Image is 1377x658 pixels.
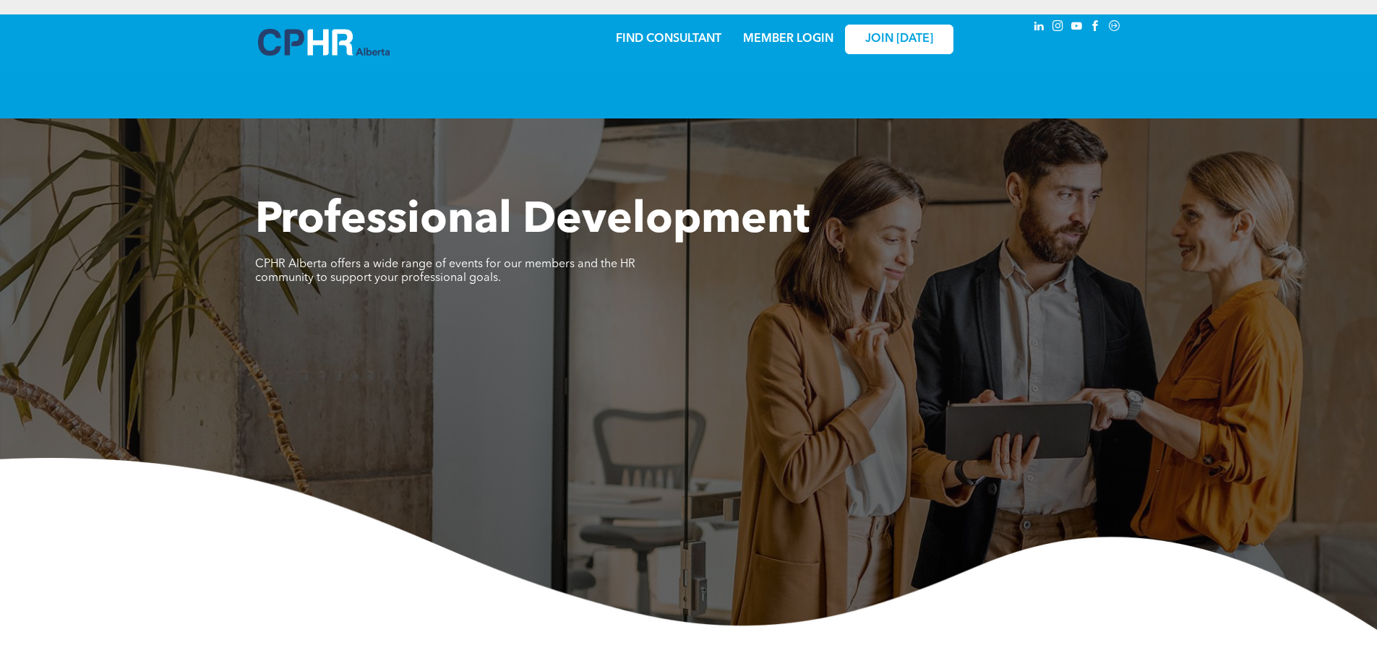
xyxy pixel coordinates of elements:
[255,199,810,243] span: Professional Development
[1031,18,1047,38] a: linkedin
[255,259,635,284] span: CPHR Alberta offers a wide range of events for our members and the HR community to support your p...
[1088,18,1104,38] a: facebook
[258,29,390,56] img: A blue and white logo for cp alberta
[1069,18,1085,38] a: youtube
[1107,18,1123,38] a: Social network
[616,33,721,45] a: FIND CONSULTANT
[743,33,833,45] a: MEMBER LOGIN
[1050,18,1066,38] a: instagram
[865,33,933,46] span: JOIN [DATE]
[845,25,953,54] a: JOIN [DATE]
